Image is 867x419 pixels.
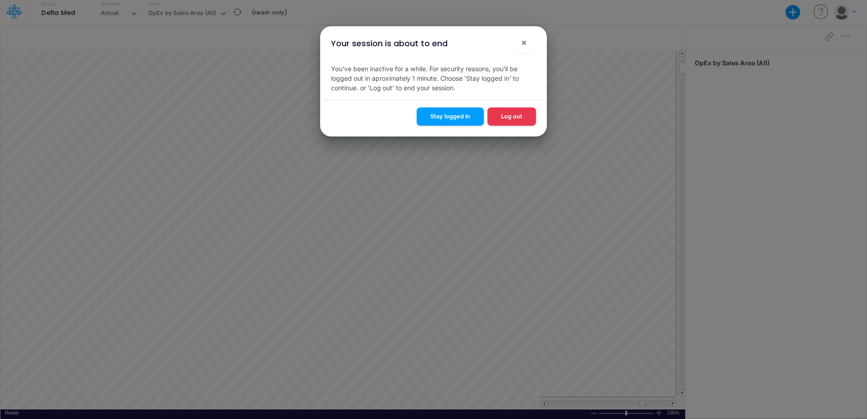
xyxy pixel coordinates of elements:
[487,107,536,125] button: Log out
[521,37,527,48] span: ×
[513,32,535,54] button: Close
[324,57,543,100] div: You've been inactive for a while. For security reasons, you'll be logged out in aproximately 1 mi...
[417,107,484,125] button: Stay logged in
[331,37,448,49] div: Your session is about to end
